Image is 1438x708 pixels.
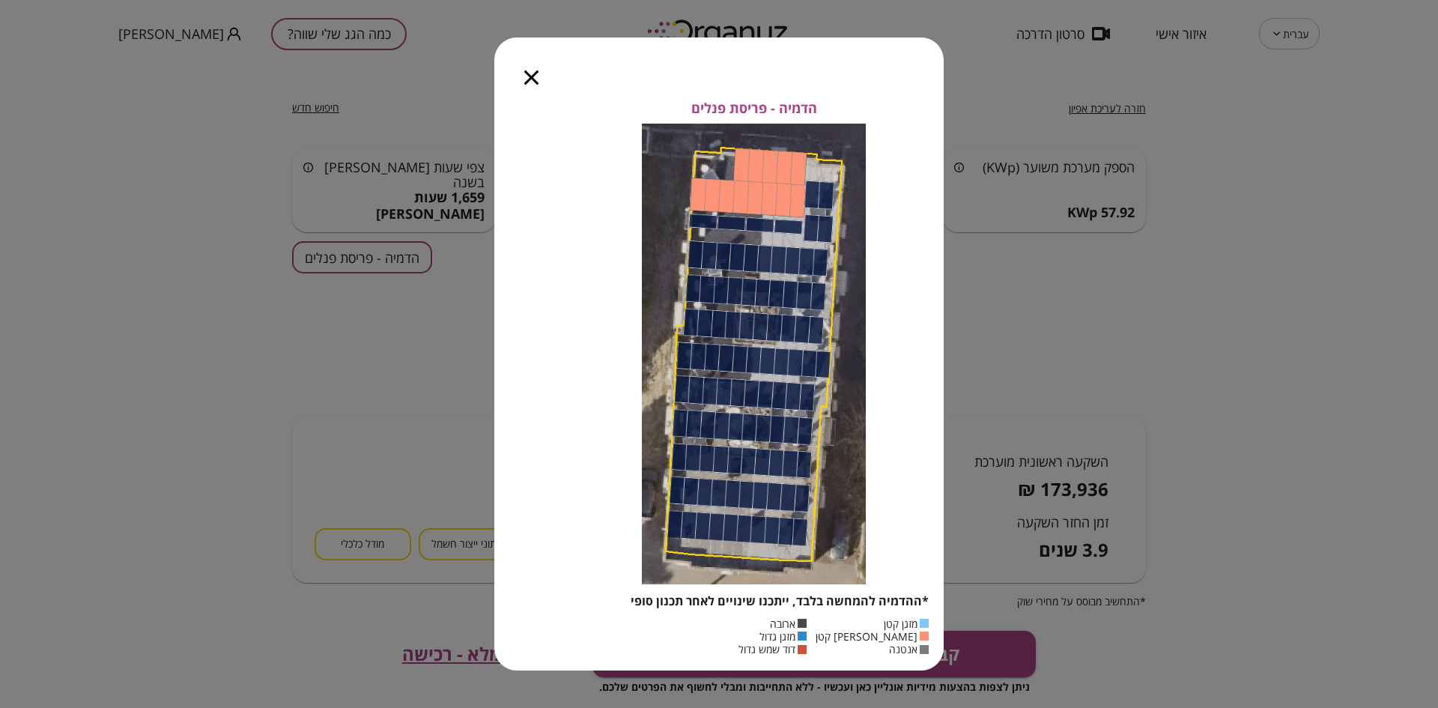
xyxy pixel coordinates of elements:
[889,643,917,656] span: אנטנה
[770,617,795,630] span: ארובה
[816,630,917,643] span: [PERSON_NAME] קטן
[631,593,929,609] span: *ההדמיה להמחשה בלבד, ייתכנו שינויים לאחר תכנון סופי
[691,100,817,117] span: הדמיה - פריסת פנלים
[642,124,867,584] img: Panels layout
[884,617,917,630] span: מזגן קטן
[738,643,795,656] span: דוד שמש גדול
[759,630,795,643] span: מזגן גדול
